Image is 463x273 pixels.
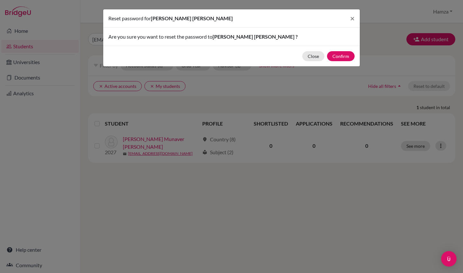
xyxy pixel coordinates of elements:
[441,251,457,267] div: Open Intercom Messenger
[302,51,324,61] button: Close
[108,15,151,21] span: Reset password for
[327,51,355,61] button: Confirm
[108,33,355,41] p: Are you sure you want to reset the password to
[350,14,355,23] span: ×
[345,9,360,27] button: Close
[213,33,298,40] span: [PERSON_NAME] [PERSON_NAME] ?
[151,15,233,21] span: [PERSON_NAME] [PERSON_NAME]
